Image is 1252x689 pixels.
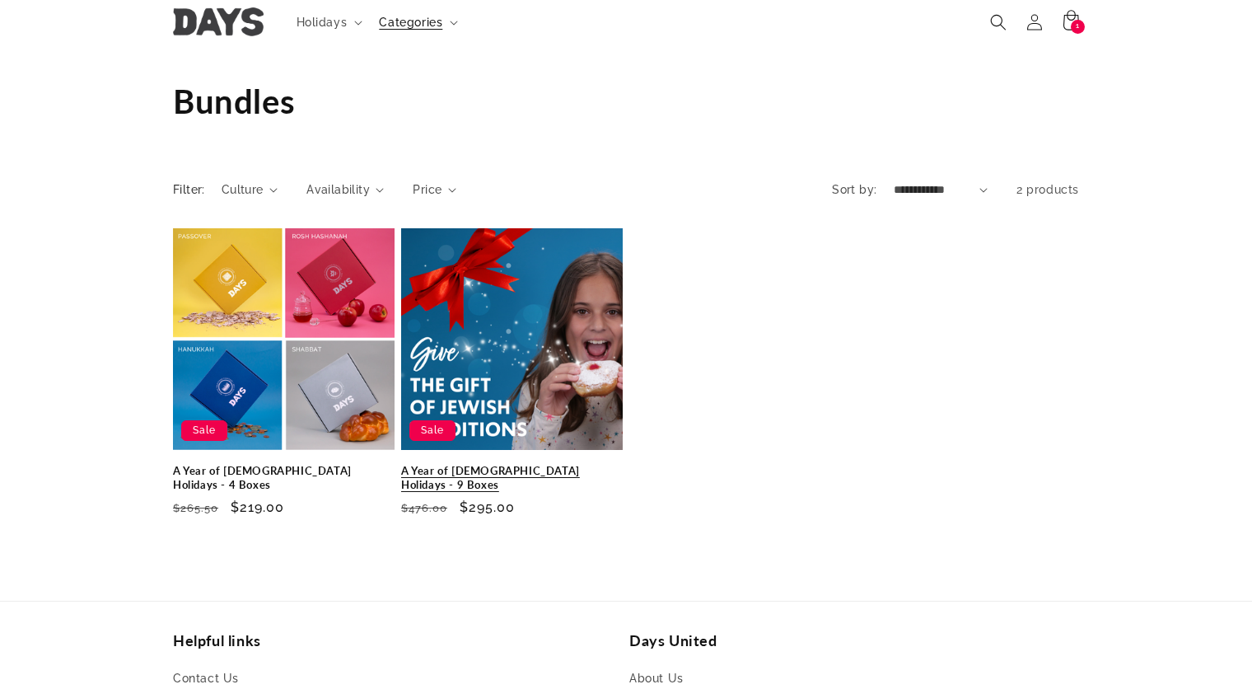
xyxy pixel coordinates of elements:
img: Days United [173,7,264,36]
h2: Helpful links [173,631,623,650]
span: Culture [222,181,264,199]
span: Holidays [297,15,348,30]
label: Sort by: [832,183,876,196]
summary: Categories [369,5,465,40]
a: A Year of [DEMOGRAPHIC_DATA] Holidays - 9 Boxes [401,464,623,492]
h2: Filter: [173,181,205,199]
summary: Price [413,181,456,199]
span: Availability [306,181,370,199]
h2: Days United [629,631,1079,650]
span: Price [413,181,441,199]
summary: Holidays [287,5,370,40]
span: 1 [1076,20,1080,34]
summary: Search [980,4,1016,40]
summary: Culture (0 selected) [222,181,278,199]
a: A Year of [DEMOGRAPHIC_DATA] Holidays - 4 Boxes [173,464,395,492]
span: Categories [379,15,442,30]
summary: Availability (0 selected) [306,181,384,199]
h1: Bundles [173,80,1079,123]
span: 2 products [1016,183,1079,196]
